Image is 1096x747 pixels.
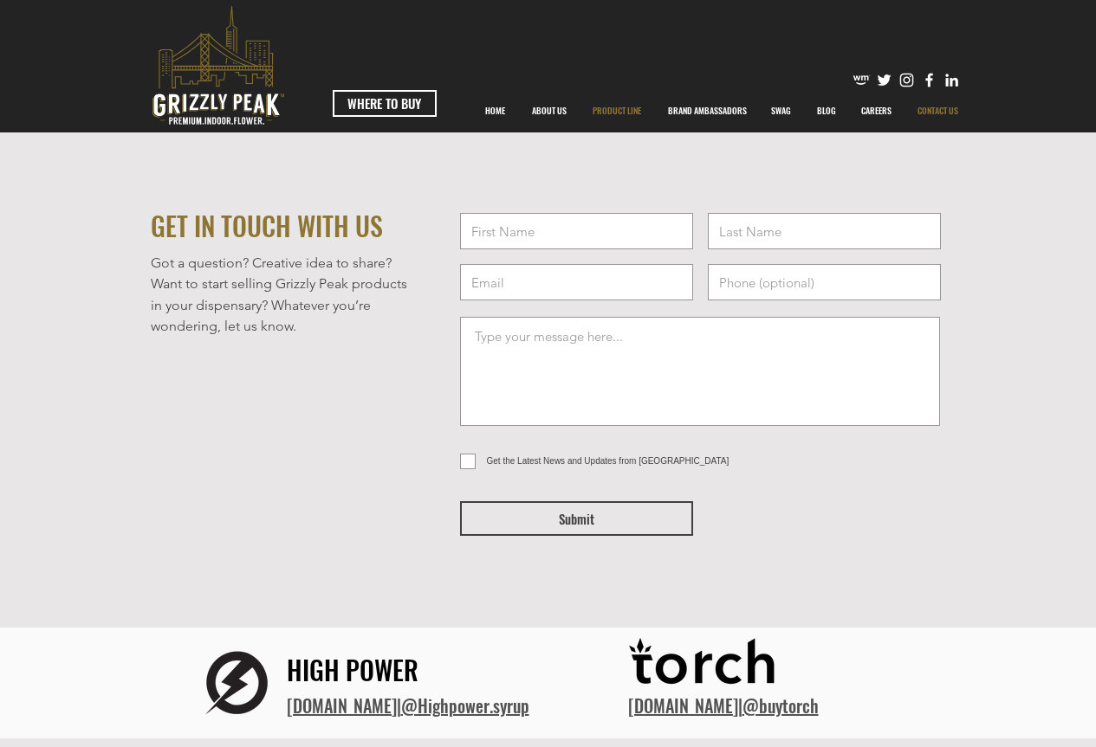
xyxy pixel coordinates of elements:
ul: Social Bar [853,71,961,89]
p: CONTACT US [909,89,967,132]
span: | [628,692,819,718]
button: Submit [460,501,693,536]
p: BRAND AMBASSADORS [659,89,756,132]
img: weedmaps [853,71,871,89]
p: CAREERS [853,89,900,132]
img: Torch_Logo_BLACK.png [628,633,784,697]
a: CAREERS [848,89,905,132]
img: Instagram [898,71,916,89]
a: ​[DOMAIN_NAME] [287,692,397,718]
img: Likedin [943,71,961,89]
svg: premium-indoor-flower [152,6,284,125]
span: Get the Latest News and Updates from [GEOGRAPHIC_DATA] [487,456,730,466]
p: PRODUCT LINE [584,89,650,132]
input: Last Name [708,213,941,249]
p: SWAG [762,89,800,132]
div: BRAND AMBASSADORS [655,89,758,132]
a: CONTACT US [905,89,972,132]
img: Twitter [875,71,893,89]
input: Phone (optional) [708,264,941,300]
span: HIGH POWER [287,650,418,689]
p: HOME [477,89,514,132]
a: @Highpower.syrup [401,692,529,718]
a: [DOMAIN_NAME] [628,692,738,718]
span: GET IN TOUCH WITH US [151,206,383,245]
a: @buytorch [743,692,819,718]
span: WHERE TO BUY [347,94,421,113]
nav: Site [472,89,972,132]
a: ABOUT US [519,89,580,132]
span: Submit [559,510,594,528]
img: Facebook [920,71,938,89]
p: ABOUT US [523,89,575,132]
a: BLOG [804,89,848,132]
input: First Name [460,213,693,249]
span: Got a question? Creative idea to share? [151,254,392,271]
p: BLOG [808,89,845,132]
img: logo hp.png [186,633,287,733]
span: | [287,692,529,718]
a: PRODUCT LINE [580,89,655,132]
a: WHERE TO BUY [333,90,437,117]
a: SWAG [758,89,804,132]
input: Email [460,264,693,300]
span: Want to start selling Grizzly Peak products in your dispensary? Whatever you’re wondering, let us... [151,275,407,334]
a: HOME [472,89,519,132]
